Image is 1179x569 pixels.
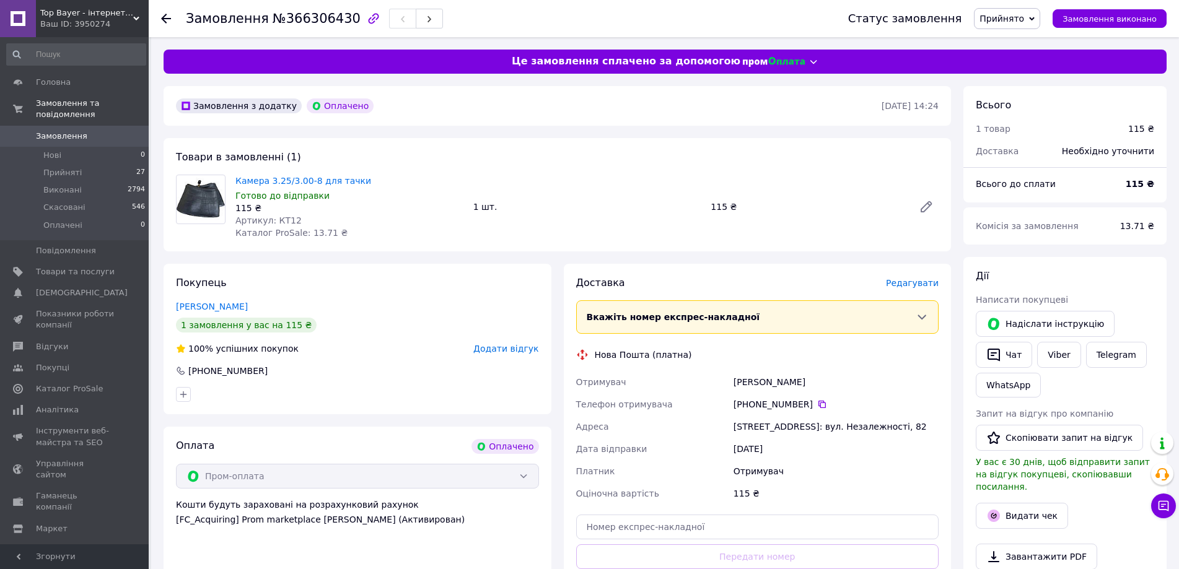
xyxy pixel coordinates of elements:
[36,404,79,415] span: Аналітика
[1126,179,1154,189] b: 115 ₴
[576,399,673,409] span: Телефон отримувача
[1120,221,1154,231] span: 13.71 ₴
[186,11,269,26] span: Замовлення
[576,422,609,432] span: Адреса
[587,312,760,322] span: Вкажіть номер експрес-накладної
[976,425,1143,451] button: Скопіювати запит на відгук
[43,150,61,161] span: Нові
[512,54,740,69] span: Це замовлення сплачено за допомогою
[43,185,82,196] span: Виконані
[176,151,301,163] span: Товари в замовленні (1)
[1037,342,1080,368] a: Viber
[36,98,149,120] span: Замовлення та повідомлення
[141,150,145,161] span: 0
[43,220,82,231] span: Оплачені
[576,515,939,539] input: Номер експрес-накладної
[43,167,82,178] span: Прийняті
[235,191,330,201] span: Готово до відправки
[188,344,213,354] span: 100%
[731,371,941,393] div: [PERSON_NAME]
[36,287,128,298] span: [DEMOGRAPHIC_DATA]
[980,14,1024,24] span: Прийнято
[36,308,115,331] span: Показники роботи компанії
[176,440,214,451] span: Оплата
[36,490,115,513] span: Гаманець компанії
[731,482,941,505] div: 115 ₴
[235,176,371,186] a: Камера 3.25/3.00-8 для тачки
[976,503,1068,529] button: Видати чек
[976,409,1113,419] span: Запит на відгук про компанію
[36,458,115,480] span: Управління сайтом
[1053,9,1167,28] button: Замовлення виконано
[1151,493,1176,518] button: Чат з покупцем
[176,498,539,526] div: Кошти будуть зараховані на розрахунковий рахунок
[132,202,145,213] span: 546
[1063,14,1157,24] span: Замовлення виконано
[235,228,348,238] span: Каталог ProSale: 13.71 ₴
[976,146,1019,156] span: Доставка
[177,178,225,221] img: Камера 3.25/3.00-8 для тачки
[1054,137,1162,165] div: Необхідно уточнити
[176,98,302,113] div: Замовлення з додатку
[40,7,133,19] span: Top Bayer - інтернет-магазин шин
[976,179,1056,189] span: Всього до сплати
[576,466,615,476] span: Платник
[471,439,538,454] div: Оплачено
[36,425,115,448] span: Інструменти веб-майстра та SEO
[1128,123,1154,135] div: 115 ₴
[468,198,706,215] div: 1 шт.
[6,43,146,66] input: Пошук
[976,124,1010,134] span: 1 товар
[141,220,145,231] span: 0
[731,415,941,438] div: [STREET_ADDRESS]: вул. Незалежності, 82
[731,460,941,482] div: Отримувач
[914,194,939,219] a: Редагувати
[36,383,103,394] span: Каталог ProSale
[176,342,299,355] div: успішних покупок
[187,365,269,377] div: [PHONE_NUMBER]
[235,202,463,214] div: 115 ₴
[882,101,939,111] time: [DATE] 14:24
[576,444,647,454] span: Дата відправки
[976,342,1032,368] button: Чат
[136,167,145,178] span: 27
[161,12,171,25] div: Повернутися назад
[976,270,989,282] span: Дії
[576,277,625,289] span: Доставка
[36,77,71,88] span: Головна
[176,513,539,526] div: [FC_Acquiring] Prom marketplace [PERSON_NAME] (Активирован)
[1086,342,1147,368] a: Telegram
[976,295,1068,305] span: Написати покупцеві
[36,131,87,142] span: Замовлення
[43,202,85,213] span: Скасовані
[886,278,939,288] span: Редагувати
[36,266,115,277] span: Товари та послуги
[235,215,302,225] span: Артикул: КТ12
[273,11,361,26] span: №366306430
[976,457,1150,492] span: У вас є 30 днів, щоб відправити запит на відгук покупцеві, скопіювавши посилання.
[176,277,227,289] span: Покупець
[706,198,909,215] div: 115 ₴
[176,318,317,332] div: 1 замовлення у вас на 115 ₴
[36,523,68,534] span: Маркет
[731,438,941,460] div: [DATE]
[576,489,659,498] span: Оціночна вартість
[40,19,149,30] div: Ваш ID: 3950274
[36,362,69,373] span: Покупці
[36,245,96,256] span: Повідомлення
[176,302,248,311] a: [PERSON_NAME]
[976,99,1011,111] span: Всього
[473,344,538,354] span: Додати відгук
[36,341,68,352] span: Відгуки
[128,185,145,196] span: 2794
[734,398,939,410] div: [PHONE_NUMBER]
[976,311,1115,337] button: Надіслати інструкцію
[976,221,1079,231] span: Комісія за замовлення
[576,377,626,387] span: Отримувач
[848,12,962,25] div: Статус замовлення
[307,98,374,113] div: Оплачено
[592,349,695,361] div: Нова Пошта (платна)
[976,373,1041,397] a: WhatsApp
